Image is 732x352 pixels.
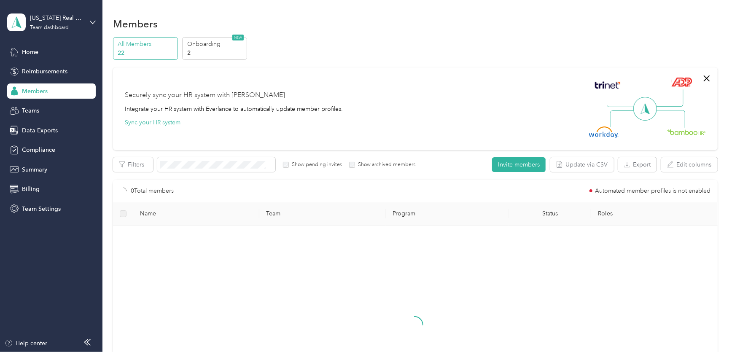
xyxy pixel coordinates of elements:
[22,185,40,193] span: Billing
[30,25,69,30] div: Team dashboard
[654,89,684,107] img: Line Right Up
[386,202,509,226] th: Program
[593,79,622,91] img: Trinet
[661,157,718,172] button: Edit columns
[5,339,48,348] button: Help center
[187,48,245,57] p: 2
[140,210,253,217] span: Name
[232,35,244,40] span: NEW
[595,188,711,194] span: Automated member profiles is not enabled
[618,157,657,172] button: Export
[492,157,546,172] button: Invite members
[685,305,732,352] iframe: Everlance-gr Chat Button Frame
[607,89,636,107] img: Line Left Up
[610,110,639,127] img: Line Left Down
[22,165,47,174] span: Summary
[118,40,175,48] p: All Members
[22,145,55,154] span: Compliance
[113,19,158,28] h1: Members
[667,129,706,135] img: BambooHR
[22,87,48,96] span: Members
[355,161,415,169] label: Show archived members
[30,13,83,22] div: [US_STATE] Real Estate Management
[125,118,180,127] button: Sync your HR system
[589,126,619,138] img: Workday
[125,90,285,100] div: Securely sync your HR system with [PERSON_NAME]
[289,161,342,169] label: Show pending invites
[671,77,692,87] img: ADP
[113,157,153,172] button: Filters
[22,204,61,213] span: Team Settings
[656,110,685,128] img: Line Right Down
[22,106,39,115] span: Teams
[131,186,174,196] p: 0 Total members
[591,202,718,226] th: Roles
[118,48,175,57] p: 22
[125,105,343,113] div: Integrate your HR system with Everlance to automatically update member profiles.
[22,126,58,135] span: Data Exports
[22,67,67,76] span: Reimbursements
[509,202,591,226] th: Status
[550,157,614,172] button: Update via CSV
[259,202,386,226] th: Team
[133,202,260,226] th: Name
[22,48,38,56] span: Home
[187,40,245,48] p: Onboarding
